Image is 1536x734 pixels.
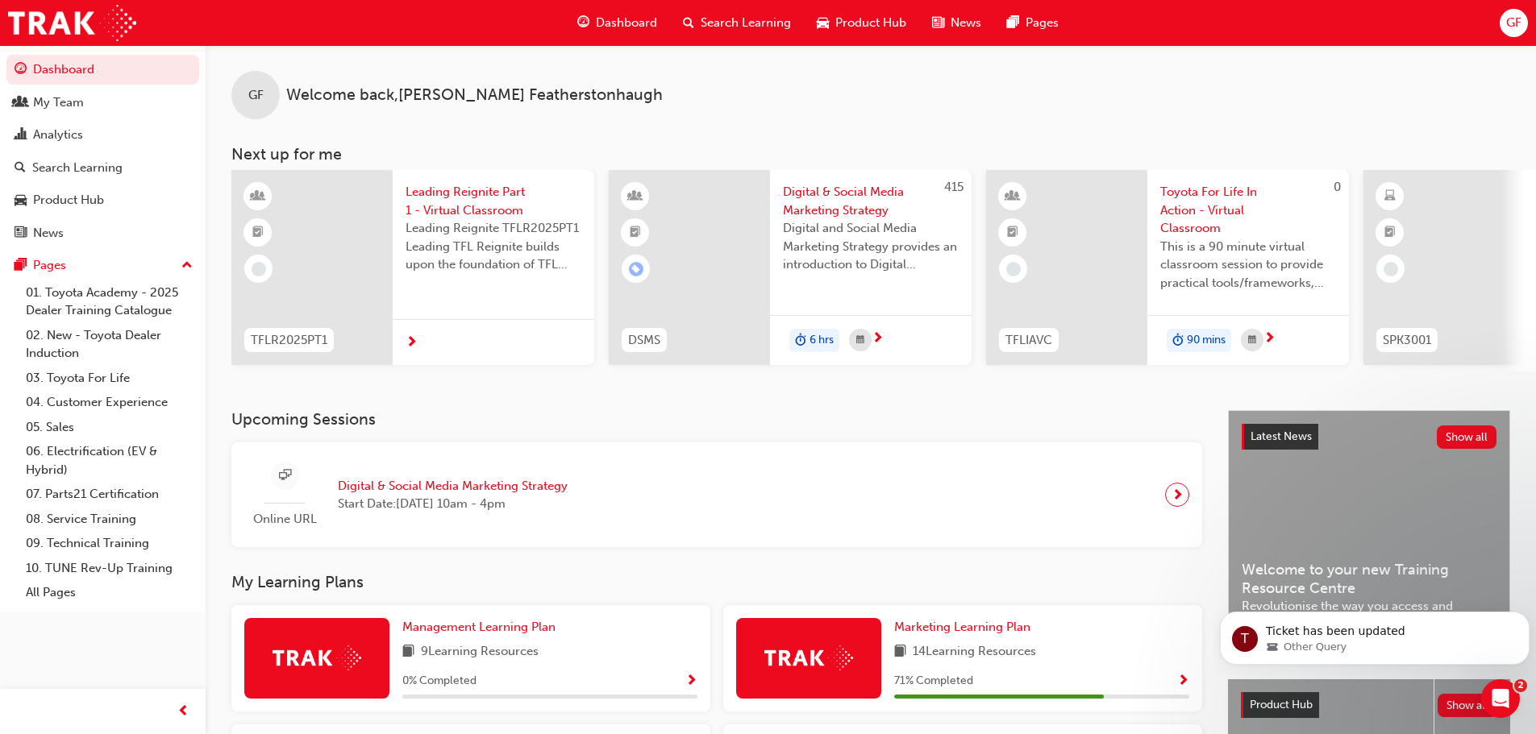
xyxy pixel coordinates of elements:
[894,642,906,662] span: book-icon
[932,13,944,33] span: news-icon
[15,128,27,143] span: chart-icon
[33,191,104,209] div: Product Hub
[244,510,325,529] span: Online URL
[251,331,327,350] span: TFLR2025PT1
[421,642,539,662] span: 9 Learning Resources
[177,702,189,722] span: prev-icon
[252,262,266,276] span: learningRecordVerb_NONE-icon
[248,86,264,105] span: GF
[1187,331,1226,350] span: 90 mins
[683,13,694,33] span: search-icon
[1172,330,1184,351] span: duration-icon
[15,96,27,110] span: people-icon
[1160,238,1336,292] span: This is a 90 minute virtual classroom session to provide practical tools/frameworks, behaviours a...
[670,6,804,39] a: search-iconSearch Learning
[19,323,199,366] a: 02. New - Toyota Dealer Induction
[33,224,64,243] div: News
[406,219,581,274] span: Leading Reignite TFLR2025PT1 Leading TFL Reignite builds upon the foundation of TFL Reignite, rea...
[19,531,199,556] a: 09. Technical Training
[181,255,193,276] span: up-icon
[33,93,84,112] div: My Team
[402,672,477,690] span: 0 % Completed
[1250,698,1313,711] span: Product Hub
[629,262,643,276] span: learningRecordVerb_ENROLL-icon
[402,642,414,662] span: book-icon
[944,180,964,194] span: 415
[1177,674,1189,689] span: Show Progress
[33,256,66,275] div: Pages
[872,332,884,346] span: next-icon
[19,366,199,391] a: 03. Toyota For Life
[19,439,199,482] a: 06. Electrification (EV & Hybrid)
[6,251,199,280] button: Pages
[783,183,959,219] span: Digital & Social Media Marketing Strategy
[8,5,136,41] img: Trak
[273,645,361,670] img: Trak
[15,259,27,273] span: pages-icon
[1160,183,1336,238] span: Toyota For Life In Action - Virtual Classroom
[402,618,562,637] a: Management Learning Plan
[1006,262,1021,276] span: learningRecordVerb_NONE-icon
[894,672,973,690] span: 71 % Completed
[6,88,199,118] a: My Team
[1481,679,1520,718] iframe: Intercom live chat
[19,507,199,532] a: 08. Service Training
[1005,331,1052,350] span: TFLIAVC
[628,331,660,350] span: DSMS
[596,14,657,32] span: Dashboard
[1383,331,1431,350] span: SPK3001
[1213,578,1536,690] iframe: Intercom notifications message
[630,222,641,243] span: booktick-icon
[564,6,670,39] a: guage-iconDashboard
[919,6,994,39] a: news-iconNews
[810,331,834,350] span: 6 hrs
[6,55,199,85] a: Dashboard
[1437,425,1497,449] button: Show all
[1242,424,1496,450] a: Latest NewsShow all
[894,620,1030,634] span: Marketing Learning Plan
[1500,9,1528,37] button: GF
[835,14,906,32] span: Product Hub
[6,120,199,150] a: Analytics
[15,226,27,241] span: news-icon
[32,159,123,177] div: Search Learning
[19,390,199,415] a: 04. Customer Experience
[402,620,556,634] span: Management Learning Plan
[1007,186,1018,207] span: learningResourceType_INSTRUCTOR_LED-icon
[15,193,27,208] span: car-icon
[406,336,418,350] span: next-icon
[231,170,594,365] a: TFLR2025PT1Leading Reignite Part 1 - Virtual ClassroomLeading Reignite TFLR2025PT1 Leading TFL Re...
[231,573,1202,591] h3: My Learning Plans
[1438,694,1498,717] button: Show all
[986,170,1349,365] a: 0TFLIAVCToyota For Life In Action - Virtual ClassroomThis is a 90 minute virtual classroom sessio...
[1384,186,1396,207] span: learningResourceType_ELEARNING-icon
[33,126,83,144] div: Analytics
[338,477,568,496] span: Digital & Social Media Marketing Strategy
[6,153,199,183] a: Search Learning
[1248,330,1256,350] span: calendar-icon
[15,161,26,176] span: search-icon
[817,13,829,33] span: car-icon
[19,280,199,323] a: 01. Toyota Academy - 2025 Dealer Training Catalogue
[6,185,199,215] a: Product Hub
[795,330,806,351] span: duration-icon
[913,642,1036,662] span: 14 Learning Resources
[1007,222,1018,243] span: booktick-icon
[244,455,1189,535] a: Online URLDigital & Social Media Marketing StrategyStart Date:[DATE] 10am - 4pm
[286,86,663,105] span: Welcome back , [PERSON_NAME] Featherstonhaugh
[1242,561,1496,597] span: Welcome to your new Training Resource Centre
[783,219,959,274] span: Digital and Social Media Marketing Strategy provides an introduction to Digital Marketing and Soc...
[1334,180,1341,194] span: 0
[994,6,1072,39] a: pages-iconPages
[1384,262,1398,276] span: learningRecordVerb_NONE-icon
[951,14,981,32] span: News
[19,580,199,605] a: All Pages
[252,186,264,207] span: learningResourceType_INSTRUCTOR_LED-icon
[1384,222,1396,243] span: booktick-icon
[856,330,864,350] span: calendar-icon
